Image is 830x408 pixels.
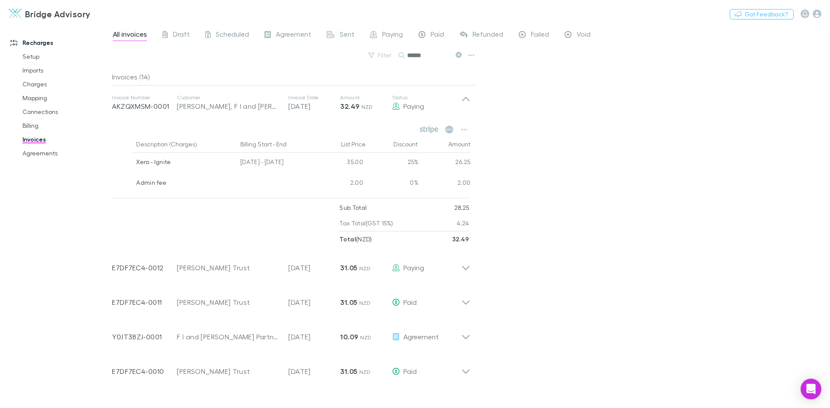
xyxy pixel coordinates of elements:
[105,247,477,281] div: E7DF7EC4-0012[PERSON_NAME] Trust[DATE]31.05 NZDPaying
[403,332,439,341] span: Agreement
[113,30,147,41] span: All invoices
[403,367,417,375] span: Paid
[367,153,418,174] div: 25%
[801,379,821,399] div: Open Intercom Messenger
[14,63,117,77] a: Imports
[472,30,503,41] span: Refunded
[315,153,367,174] div: 35.00
[177,263,280,273] div: [PERSON_NAME] Trust
[14,77,117,91] a: Charges
[577,30,591,41] span: Void
[288,263,340,273] p: [DATE]
[173,30,190,41] span: Draft
[339,235,356,243] strong: Total
[418,174,471,194] div: 2.00
[288,94,340,101] p: Invoice Date
[403,102,424,110] span: Paying
[14,133,117,146] a: Invoices
[14,105,117,119] a: Connections
[105,85,477,120] div: Invoice NumberAKZQXMSM-0001Customer[PERSON_NAME], F I and [PERSON_NAME]Invoice Date[DATE]Amount32...
[431,30,444,41] span: Paid
[340,367,357,376] strong: 31.05
[367,174,418,194] div: 0%
[276,30,311,41] span: Agreement
[339,215,393,231] p: Tax Total (GST 15%)
[136,153,233,171] div: Xero - Ignite
[359,369,371,375] span: NZD
[340,332,358,341] strong: 10.09
[177,94,280,101] p: Customer
[315,174,367,194] div: 2.00
[177,366,280,376] div: [PERSON_NAME] Trust
[340,94,392,101] p: Amount
[25,9,91,19] h3: Bridge Advisory
[340,30,354,41] span: Sent
[382,30,403,41] span: Paying
[340,263,357,272] strong: 31.05
[392,94,461,101] p: Status
[3,3,96,24] a: Bridge Advisory
[359,300,371,306] span: NZD
[403,263,424,272] span: Paying
[14,146,117,160] a: Agreements
[531,30,549,41] span: Failed
[112,94,177,101] p: Invoice Number
[339,231,372,247] p: ( NZD )
[112,332,177,342] p: Y0JT38ZJ-0001
[456,215,469,231] p: 4.24
[364,50,397,60] button: Filter
[216,30,249,41] span: Scheduled
[14,50,117,63] a: Setup
[361,104,373,110] span: NZD
[112,101,177,111] p: AKZQXMSM-0001
[730,9,794,19] button: Got Feedback?
[288,366,340,376] p: [DATE]
[237,153,315,174] div: [DATE] - [DATE]
[2,36,117,50] a: Recharges
[14,91,117,105] a: Mapping
[360,334,372,341] span: NZD
[418,153,471,174] div: 26.25
[359,265,371,272] span: NZD
[177,297,280,307] div: [PERSON_NAME] Trust
[340,298,357,307] strong: 31.05
[112,297,177,307] p: E7DF7EC4-0011
[452,235,469,243] strong: 32.49
[112,366,177,376] p: E7DF7EC4-0010
[177,332,280,342] div: F I and [PERSON_NAME] Partnership
[112,263,177,273] p: E7DF7EC4-0012
[14,119,117,133] a: Billing
[340,102,359,111] strong: 32.49
[403,298,417,306] span: Paid
[136,174,233,192] div: Admin fee
[105,316,477,351] div: Y0JT38ZJ-0001F I and [PERSON_NAME] Partnership[DATE]10.09 NZDAgreement
[177,101,280,111] div: [PERSON_NAME], F I and [PERSON_NAME]
[288,332,340,342] p: [DATE]
[454,200,469,215] p: 28.25
[105,351,477,385] div: E7DF7EC4-0010[PERSON_NAME] Trust[DATE]31.05 NZDPaid
[339,200,367,215] p: Sub Total
[288,297,340,307] p: [DATE]
[288,101,340,111] p: [DATE]
[105,281,477,316] div: E7DF7EC4-0011[PERSON_NAME] Trust[DATE]31.05 NZDPaid
[9,9,22,19] img: Bridge Advisory's Logo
